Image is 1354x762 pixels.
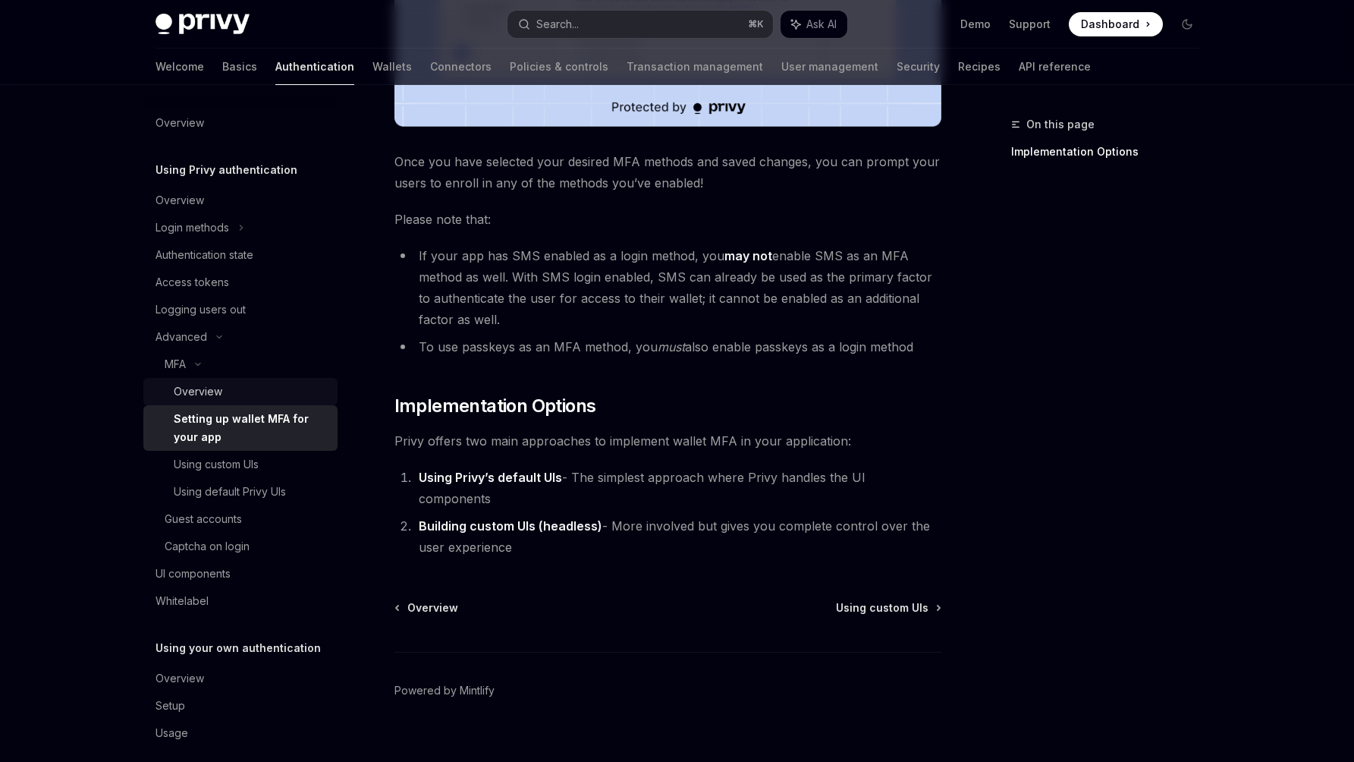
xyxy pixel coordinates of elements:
a: Setting up wallet MFA for your app [143,405,338,451]
span: Using custom UIs [836,600,928,616]
button: Ask AI [781,11,847,38]
strong: Building custom UIs (headless) [419,518,602,534]
a: Whitelabel [143,587,338,615]
a: Overview [143,378,338,405]
div: Setup [156,697,185,715]
span: Privy offers two main approaches to implement wallet MFA in your application: [394,430,941,452]
div: Using custom UIs [174,455,259,474]
div: Whitelabel [156,592,209,610]
div: Authentication state [156,246,253,264]
div: Setting up wallet MFA for your app [174,410,328,446]
span: Dashboard [1081,17,1139,32]
li: If your app has SMS enabled as a login method, you enable SMS as an MFA method as well. With SMS ... [394,245,941,330]
li: - More involved but gives you complete control over the user experience [414,515,941,558]
em: must [658,339,685,354]
li: - The simplest approach where Privy handles the UI components [414,467,941,509]
li: To use passkeys as an MFA method, you also enable passkeys as a login method [394,336,941,357]
div: Search... [536,15,579,33]
button: Toggle dark mode [1175,12,1199,36]
span: Overview [407,600,458,616]
a: Basics [222,49,257,85]
a: Authentication state [143,241,338,269]
a: Demo [960,17,991,32]
a: Authentication [275,49,354,85]
div: Guest accounts [165,510,242,528]
div: Access tokens [156,273,229,291]
div: Advanced [156,328,207,346]
a: Usage [143,719,338,747]
a: Powered by Mintlify [394,683,495,698]
a: UI components [143,560,338,587]
a: Implementation Options [1011,140,1211,164]
h5: Using your own authentication [156,639,321,657]
a: API reference [1019,49,1091,85]
img: dark logo [156,14,250,35]
a: User management [781,49,878,85]
a: Connectors [430,49,492,85]
a: Welcome [156,49,204,85]
a: Wallets [372,49,412,85]
div: Using default Privy UIs [174,483,286,501]
span: ⌘ K [748,18,764,30]
strong: may not [724,248,772,263]
a: Support [1009,17,1051,32]
a: Overview [143,109,338,137]
a: Overview [143,665,338,692]
div: Login methods [156,219,229,237]
strong: Using Privy’s default UIs [419,470,562,485]
span: On this page [1026,115,1095,134]
div: Logging users out [156,301,246,319]
div: Captcha on login [165,537,250,556]
a: Transaction management [627,49,763,85]
span: Please note that: [394,209,941,230]
a: Recipes [958,49,1001,85]
a: Using custom UIs [836,600,940,616]
a: Overview [143,187,338,214]
a: Security [897,49,940,85]
div: MFA [165,355,186,373]
a: Setup [143,692,338,719]
span: Ask AI [806,17,837,32]
span: Once you have selected your desired MFA methods and saved changes, you can prompt your users to e... [394,151,941,194]
a: Captcha on login [143,533,338,560]
div: Overview [174,383,222,401]
a: Overview [396,600,458,616]
div: Overview [156,191,204,209]
div: Overview [156,114,204,132]
div: Overview [156,669,204,688]
a: Dashboard [1069,12,1163,36]
a: Logging users out [143,296,338,323]
a: Guest accounts [143,505,338,533]
button: Search...⌘K [507,11,773,38]
a: Using default Privy UIs [143,478,338,505]
a: Access tokens [143,269,338,296]
h5: Using Privy authentication [156,161,297,179]
a: Policies & controls [510,49,608,85]
span: Implementation Options [394,394,596,418]
a: Using custom UIs [143,451,338,478]
div: UI components [156,565,231,583]
div: Usage [156,724,188,742]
